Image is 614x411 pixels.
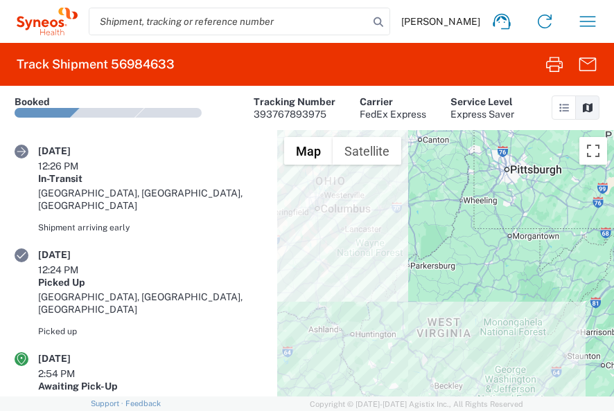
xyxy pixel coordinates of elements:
[38,380,263,392] div: Awaiting Pick-Up
[38,352,100,365] div: [DATE]
[38,187,263,212] div: [GEOGRAPHIC_DATA], [GEOGRAPHIC_DATA], [GEOGRAPHIC_DATA]
[284,137,333,165] button: Show street map
[89,8,369,35] input: Shipment, tracking or reference number
[17,56,175,73] h2: Track Shipment 56984633
[579,137,607,165] button: Toggle fullscreen view
[254,95,335,108] div: Tracking Number
[38,172,263,185] div: In-Transit
[38,160,100,172] div: 12:26 PM
[38,367,100,380] div: 2:54 PM
[38,291,263,316] div: [GEOGRAPHIC_DATA], [GEOGRAPHIC_DATA], [GEOGRAPHIC_DATA]
[450,95,514,108] div: Service Level
[38,264,100,276] div: 12:24 PM
[360,95,426,108] div: Carrier
[38,325,263,338] div: Picked up
[38,221,263,234] div: Shipment arriving early
[38,276,263,289] div: Picked Up
[450,108,514,120] div: Express Saver
[38,145,100,157] div: [DATE]
[360,108,426,120] div: FedEx Express
[333,137,401,165] button: Show satellite imagery
[254,108,335,120] div: 393767893975
[125,399,161,408] a: Feedback
[91,399,125,408] a: Support
[401,15,480,28] span: [PERSON_NAME]
[15,95,50,108] div: Booked
[310,398,523,410] span: Copyright © [DATE]-[DATE] Agistix Inc., All Rights Reserved
[38,248,100,261] div: [DATE]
